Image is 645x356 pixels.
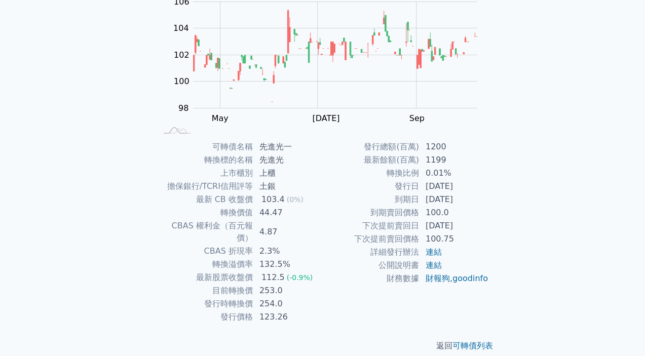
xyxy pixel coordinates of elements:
td: 財務數據 [323,272,420,285]
td: 先進光一 [253,140,323,153]
div: 112.5 [259,271,287,284]
td: 土銀 [253,180,323,193]
td: 轉換比例 [323,167,420,180]
td: 發行日 [323,180,420,193]
td: 254.0 [253,297,323,310]
tspan: 100 [174,76,189,86]
td: [DATE] [420,193,489,206]
td: [DATE] [420,219,489,232]
td: [DATE] [420,180,489,193]
td: 132.5% [253,258,323,271]
td: 目前轉換價 [157,284,253,297]
td: 擔保銀行/TCRI信用評等 [157,180,253,193]
span: (0%) [287,195,303,204]
td: CBAS 折現率 [157,245,253,258]
td: 最新餘額(百萬) [323,153,420,167]
a: goodinfo [452,273,488,283]
td: 到期賣回價格 [323,206,420,219]
td: 轉換溢價率 [157,258,253,271]
td: 44.47 [253,206,323,219]
td: 下次提前賣回日 [323,219,420,232]
td: 發行總額(百萬) [323,140,420,153]
g: Series [193,9,477,101]
td: 1200 [420,140,489,153]
tspan: Sep [409,113,425,123]
td: 可轉債名稱 [157,140,253,153]
td: 2.3% [253,245,323,258]
td: , [420,272,489,285]
tspan: 102 [174,50,189,60]
tspan: 98 [178,103,188,113]
span: (-0.9%) [287,273,313,282]
td: 0.01% [420,167,489,180]
td: 253.0 [253,284,323,297]
td: 100.75 [420,232,489,246]
td: 詳細發行辦法 [323,246,420,259]
td: 1199 [420,153,489,167]
iframe: Chat Widget [594,307,645,356]
td: 公開說明書 [323,259,420,272]
td: 4.87 [253,219,323,245]
td: 到期日 [323,193,420,206]
td: 123.26 [253,310,323,324]
tspan: May [211,113,228,123]
tspan: 104 [173,23,189,33]
div: 103.4 [259,193,287,206]
p: 返回 [144,340,501,352]
td: 下次提前賣回價格 [323,232,420,246]
td: 轉換價值 [157,206,253,219]
td: 最新 CB 收盤價 [157,193,253,206]
a: 連結 [426,260,442,270]
tspan: [DATE] [312,113,339,123]
div: 聊天小工具 [594,307,645,356]
td: 最新股票收盤價 [157,271,253,284]
td: 上市櫃別 [157,167,253,180]
td: 轉換標的名稱 [157,153,253,167]
td: 上櫃 [253,167,323,180]
a: 可轉債列表 [452,341,493,350]
td: 100.0 [420,206,489,219]
a: 財報狗 [426,273,450,283]
td: 發行價格 [157,310,253,324]
a: 連結 [426,247,442,257]
td: 先進光 [253,153,323,167]
td: 發行時轉換價 [157,297,253,310]
td: CBAS 權利金（百元報價） [157,219,253,245]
